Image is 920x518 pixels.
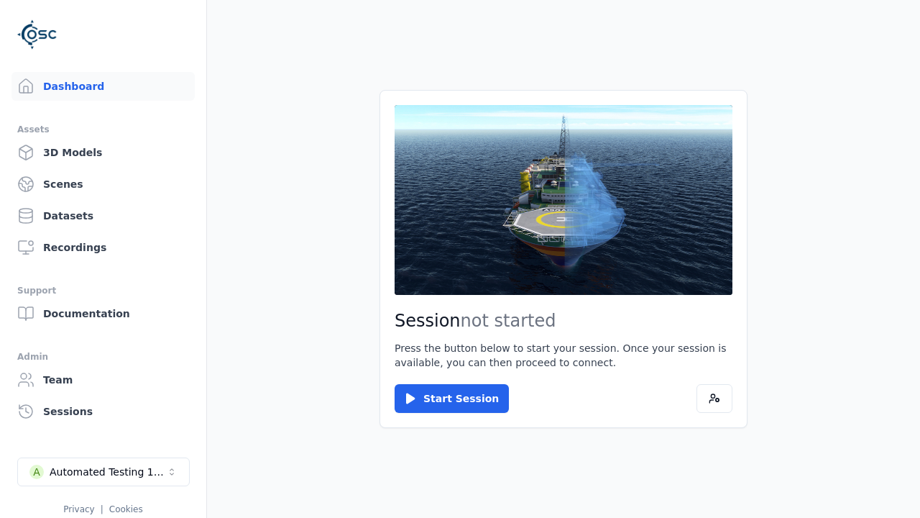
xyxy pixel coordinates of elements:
a: 3D Models [11,138,195,167]
a: Scenes [11,170,195,199]
span: not started [461,311,556,331]
div: Assets [17,121,189,138]
a: Dashboard [11,72,195,101]
p: Press the button below to start your session. Once your session is available, you can then procee... [395,341,732,370]
a: Documentation [11,299,195,328]
img: Logo [17,14,57,55]
a: Team [11,365,195,394]
div: Admin [17,348,189,365]
a: Privacy [63,504,94,514]
div: A [29,465,44,479]
button: Select a workspace [17,458,190,486]
span: | [101,504,103,514]
div: Support [17,282,189,299]
button: Start Session [395,384,509,413]
a: Recordings [11,233,195,262]
a: Datasets [11,201,195,230]
a: Cookies [109,504,143,514]
h2: Session [395,309,732,332]
div: Automated Testing 1 - Playwright [50,465,166,479]
a: Sessions [11,397,195,426]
